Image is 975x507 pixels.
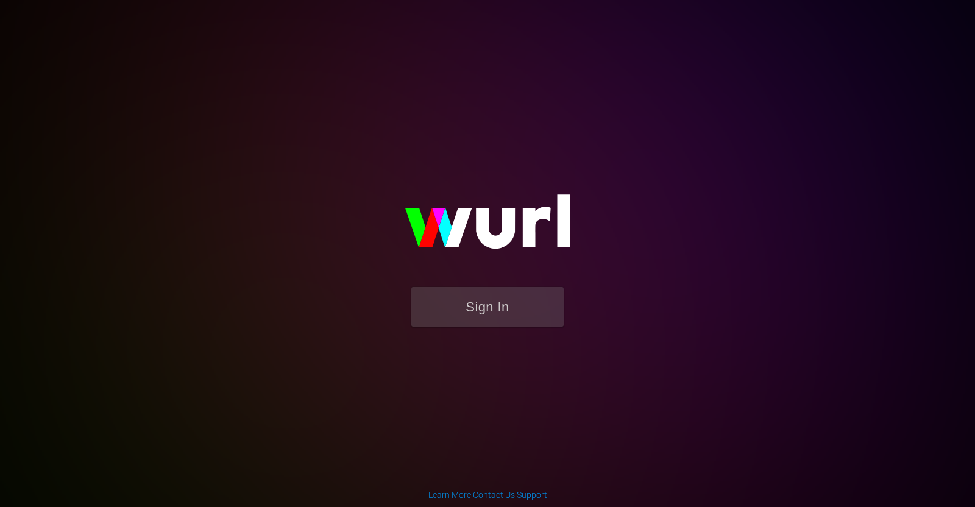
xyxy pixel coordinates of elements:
[366,168,609,286] img: wurl-logo-on-black-223613ac3d8ba8fe6dc639794a292ebdb59501304c7dfd60c99c58986ef67473.svg
[473,490,515,500] a: Contact Us
[411,287,564,327] button: Sign In
[517,490,547,500] a: Support
[428,490,471,500] a: Learn More
[428,489,547,501] div: | |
